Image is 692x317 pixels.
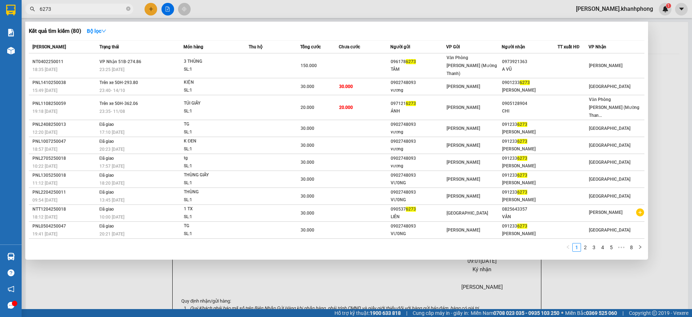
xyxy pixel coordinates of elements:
[99,59,141,64] span: VP Nhận 51B-274.86
[573,243,581,251] a: 1
[99,130,124,135] span: 17:10 [DATE]
[391,121,446,128] div: 0902748093
[184,162,238,170] div: SL: 1
[126,6,130,11] span: close-circle
[81,25,112,37] button: Bộ lọcdown
[32,44,66,49] span: [PERSON_NAME]
[447,55,497,76] span: Văn Phòng [PERSON_NAME] (Mường Thanh)
[301,143,314,148] span: 30.000
[517,190,527,195] span: 6273
[391,223,446,230] div: 0902748093
[502,79,557,87] div: 0901233
[184,205,238,213] div: 1 TX
[447,211,488,216] span: [GEOGRAPHIC_DATA]
[391,87,446,94] div: vương
[502,206,557,213] div: 0825643357
[184,120,238,128] div: TG
[502,213,557,221] div: VÂN
[184,100,238,107] div: TÚI GIẤY
[502,58,557,66] div: 0973921363
[447,160,480,165] span: [PERSON_NAME]
[99,80,138,85] span: Trên xe 50H-293.80
[598,243,607,252] li: 4
[99,88,125,93] span: 23:40 - 14/10
[32,215,57,220] span: 18:12 [DATE]
[589,194,630,199] span: [GEOGRAPHIC_DATA]
[589,44,606,49] span: VP Nhận
[184,137,238,145] div: K ĐEN
[99,156,114,161] span: Đã giao
[99,181,124,186] span: 18:20 [DATE]
[184,213,238,221] div: SL: 1
[589,63,622,68] span: [PERSON_NAME]
[99,101,138,106] span: Trên xe 50H-362.06
[502,145,557,153] div: [PERSON_NAME]
[589,177,630,182] span: [GEOGRAPHIC_DATA]
[184,145,238,153] div: SL: 1
[301,228,314,233] span: 30.000
[391,128,446,136] div: vương
[391,162,446,170] div: vương
[7,253,15,260] img: warehouse-icon
[32,79,97,87] div: PNL1410250038
[32,100,97,107] div: PNL1108250059
[564,243,572,252] button: left
[99,147,124,152] span: 20:23 [DATE]
[99,122,114,127] span: Đã giao
[184,230,238,238] div: SL: 1
[590,243,598,252] li: 3
[616,243,627,252] li: Next 5 Pages
[517,156,527,161] span: 6273
[99,232,124,237] span: 20:21 [DATE]
[502,189,557,196] div: 091233
[32,67,57,72] span: 18:35 [DATE]
[301,177,314,182] span: 30.000
[391,66,446,73] div: TÂM
[32,172,97,179] div: PNL1305250018
[502,179,557,187] div: [PERSON_NAME]
[184,196,238,204] div: SL: 1
[502,87,557,94] div: [PERSON_NAME]
[447,105,480,110] span: [PERSON_NAME]
[391,179,446,187] div: VƯ0NG
[502,155,557,162] div: 091233
[32,198,57,203] span: 09:54 [DATE]
[636,208,644,216] span: plus-circle
[32,147,57,152] span: 18:57 [DATE]
[406,59,416,64] span: 6273
[391,79,446,87] div: 0902748093
[502,44,525,49] span: Người nhận
[8,286,14,292] span: notification
[40,5,125,13] input: Tìm tên, số ĐT hoặc mã đơn
[517,224,527,229] span: 6273
[301,211,314,216] span: 30.000
[502,107,557,115] div: CHI
[99,139,114,144] span: Đã giao
[447,177,480,182] span: [PERSON_NAME]
[184,66,238,74] div: SL: 1
[502,100,557,107] div: 0905128904
[32,206,97,213] div: NTT1204250018
[32,58,97,66] div: NT0402250011
[447,143,480,148] span: [PERSON_NAME]
[502,138,557,145] div: 091233
[564,243,572,252] li: Previous Page
[447,194,480,199] span: [PERSON_NAME]
[572,243,581,252] li: 1
[339,105,353,110] span: 20.000
[32,181,57,186] span: 11:12 [DATE]
[607,243,616,252] li: 5
[391,172,446,179] div: 0902748093
[99,215,124,220] span: 10:00 [DATE]
[391,213,446,221] div: LIÊN
[99,224,114,229] span: Đã giao
[391,107,446,115] div: ÁNH
[32,138,97,145] div: PNL1007250047
[502,162,557,170] div: [PERSON_NAME]
[184,188,238,196] div: THÙNG
[589,160,630,165] span: [GEOGRAPHIC_DATA]
[391,138,446,145] div: 0902748093
[447,228,480,233] span: [PERSON_NAME]
[99,173,114,178] span: Đã giao
[32,232,57,237] span: 19:41 [DATE]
